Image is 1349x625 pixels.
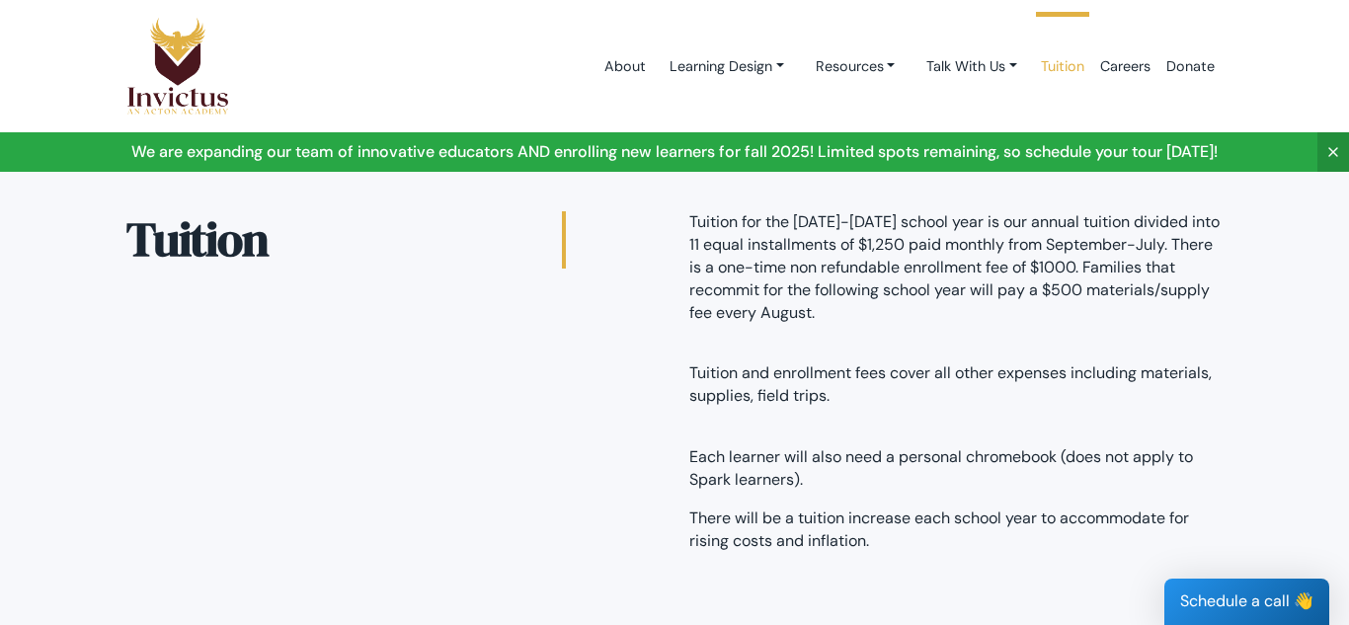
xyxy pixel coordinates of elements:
[654,48,800,85] a: Learning Design
[1092,25,1158,109] a: Careers
[1158,25,1223,109] a: Donate
[1033,25,1092,109] a: Tuition
[689,446,1223,492] p: Each learner will also need a personal chromebook (does not apply to Spark learners).
[126,211,566,269] h2: Tuition
[689,362,1223,408] p: Tuition and enrollment fees cover all other expenses including materials, supplies, field trips.
[911,48,1033,85] a: Talk With Us
[689,508,1223,553] p: There will be a tuition increase each school year to accommodate for rising costs and inflation.
[126,17,229,116] img: Logo
[1164,579,1329,625] div: Schedule a call 👋
[800,48,912,85] a: Resources
[596,25,654,109] a: About
[689,211,1223,324] p: Tuition for the [DATE]-[DATE] school year is our annual tuition divided into 11 equal installment...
